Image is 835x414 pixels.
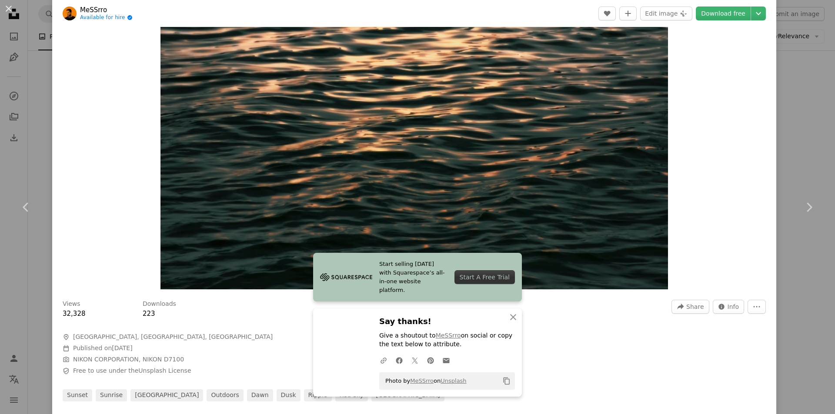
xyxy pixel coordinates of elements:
[63,389,92,401] a: sunset
[379,315,515,328] h3: Say thanks!
[247,389,273,401] a: dawn
[73,344,133,351] span: Published on
[751,7,766,20] button: Choose download size
[80,14,133,21] a: Available for hire
[73,355,184,364] button: NIKON CORPORATION, NIKON D7100
[423,351,438,369] a: Share on Pinterest
[381,374,467,388] span: Photo by on
[320,271,372,284] img: file-1705255347840-230a6ab5bca9image
[696,7,751,20] a: Download free
[619,7,637,20] button: Add to Collection
[112,344,132,351] time: April 2, 2021 at 3:34:55 AM GMT+7
[407,351,423,369] a: Share on Twitter
[207,389,243,401] a: outdoors
[783,166,835,249] a: Next
[63,7,77,20] img: Go to MeSSrro's profile
[73,333,273,341] span: [GEOGRAPHIC_DATA], [GEOGRAPHIC_DATA], [GEOGRAPHIC_DATA]
[304,389,332,401] a: ripple
[138,367,191,374] a: Unsplash License
[671,300,709,314] button: Share this image
[143,300,176,308] h3: Downloads
[499,374,514,388] button: Copy to clipboard
[436,332,461,339] a: MeSSrro
[598,7,616,20] button: Like
[438,351,454,369] a: Share over email
[313,253,522,301] a: Start selling [DATE] with Squarespace’s all-in-one website platform.Start A Free Trial
[728,300,739,313] span: Info
[713,300,745,314] button: Stats about this image
[410,378,434,384] a: MeSSrro
[63,300,80,308] h3: Views
[686,300,704,313] span: Share
[640,7,692,20] button: Edit image
[391,351,407,369] a: Share on Facebook
[441,378,466,384] a: Unsplash
[379,331,515,349] p: Give a shoutout to on social or copy the text below to attribute.
[73,367,191,375] span: Free to use under the
[748,300,766,314] button: More Actions
[96,389,127,401] a: sunrise
[454,270,515,284] div: Start A Free Trial
[277,389,301,401] a: dusk
[130,389,203,401] a: [GEOGRAPHIC_DATA]
[80,6,133,14] a: MeSSrro
[143,310,155,318] span: 223
[379,260,448,295] span: Start selling [DATE] with Squarespace’s all-in-one website platform.
[63,310,86,318] span: 32,328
